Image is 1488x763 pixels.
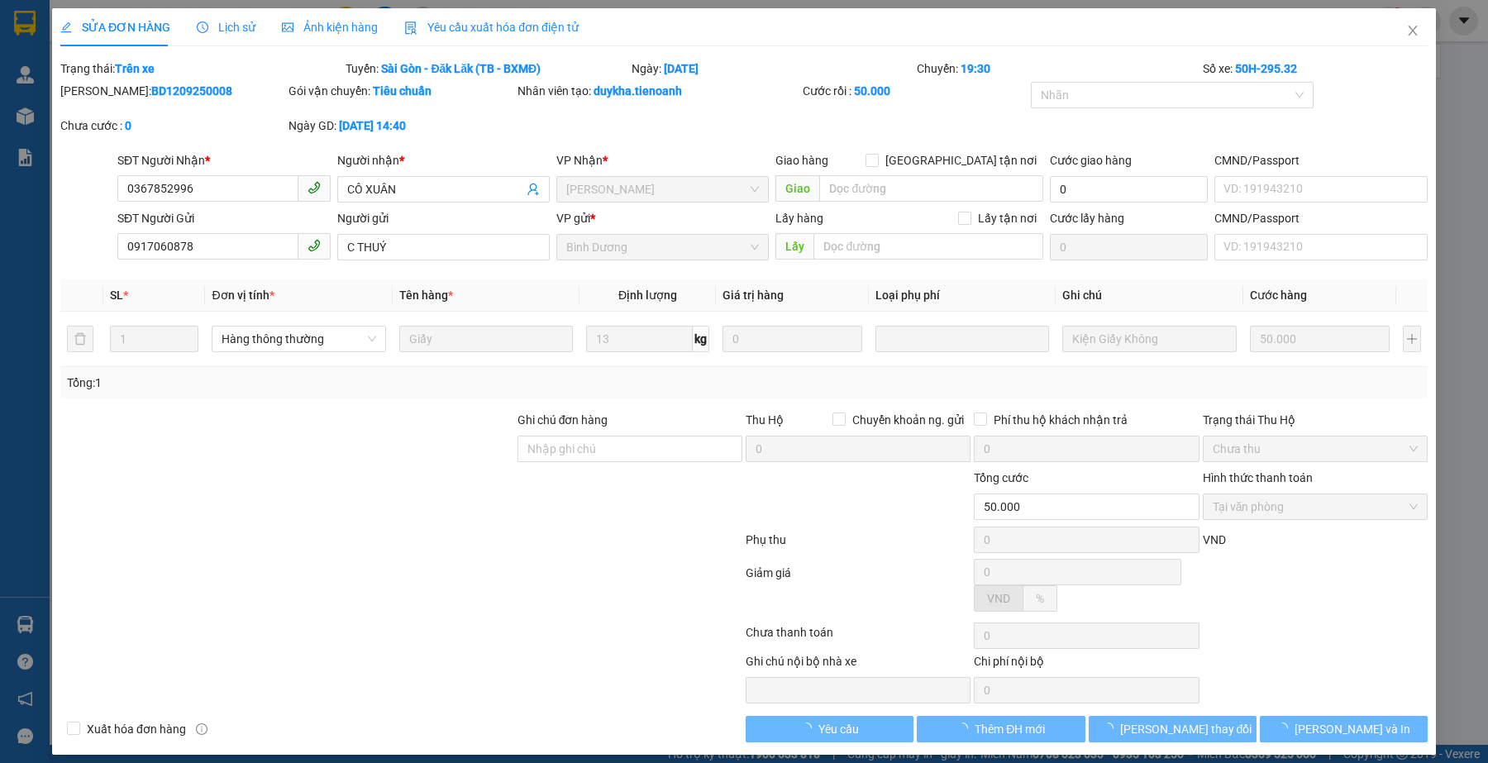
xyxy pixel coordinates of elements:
input: 0 [1250,326,1390,352]
span: Xuất hóa đơn hàng [80,720,193,738]
div: Giảm giá [744,564,972,619]
span: Yêu cầu xuất hóa đơn điện tử [404,21,579,34]
input: Dọc đường [819,175,1043,202]
span: % [1036,592,1044,605]
span: Ảnh kiện hàng [282,21,378,34]
label: Cước lấy hàng [1050,212,1124,225]
div: Chuyến: [915,60,1200,78]
span: phone [308,239,321,252]
div: Cước rồi : [803,82,1028,100]
div: Nhân viên tạo: [517,82,799,100]
span: Định lượng [618,289,677,302]
div: Chi phí nội bộ [974,652,1199,677]
input: VD: Bàn, Ghế [399,326,573,352]
label: Ghi chú đơn hàng [517,413,608,427]
input: Dọc đường [813,233,1043,260]
span: close [1406,24,1419,37]
th: Loại phụ phí [869,279,1056,312]
div: Trạng thái: [59,60,344,78]
div: Chưa cước : [60,117,285,135]
input: Cước giao hàng [1050,176,1208,203]
span: VND [987,592,1010,605]
div: Trạng thái Thu Hộ [1203,411,1428,429]
span: loading [1276,722,1295,734]
div: Tổng: 1 [67,374,575,392]
span: VND [1203,533,1226,546]
div: CMND/Passport [1214,209,1427,227]
b: [DATE] 14:40 [339,119,406,132]
span: Giao hàng [775,154,828,167]
span: clock-circle [197,21,208,33]
span: user-add [527,183,540,196]
span: phone [308,181,321,194]
span: edit [60,21,72,33]
b: Sài Gòn - Đăk Lăk (TB - BXMĐ) [381,62,541,75]
div: Chưa thanh toán [744,623,972,652]
span: loading [1102,722,1120,734]
b: Trên xe [115,62,155,75]
span: Lấy hàng [775,212,823,225]
span: SỬA ĐƠN HÀNG [60,21,170,34]
div: Người gửi [337,209,550,227]
div: Gói vận chuyển: [289,82,513,100]
label: Cước giao hàng [1050,154,1132,167]
input: Ghi chú đơn hàng [517,436,742,462]
button: Close [1390,8,1436,55]
span: [PERSON_NAME] và In [1295,720,1410,738]
span: Thêm ĐH mới [975,720,1045,738]
span: Chưa thu [1213,436,1418,461]
div: CMND/Passport [1214,151,1427,169]
b: 19:30 [961,62,990,75]
img: icon [404,21,417,35]
th: Ghi chú [1056,279,1242,312]
span: Giá trị hàng [723,289,784,302]
b: Tiêu chuẩn [373,84,432,98]
span: SL [110,289,123,302]
div: Tuyến: [344,60,629,78]
span: Lịch sử [197,21,255,34]
b: 50.000 [854,84,890,98]
span: Tổng cước [974,471,1028,484]
b: 0 [125,119,131,132]
span: [PERSON_NAME] thay đổi [1120,720,1252,738]
button: delete [67,326,93,352]
div: VP gửi [556,209,769,227]
span: Đơn vị tính [212,289,274,302]
span: loading [956,722,975,734]
span: Cư Kuin [566,177,759,202]
span: Yêu cầu [818,720,859,738]
div: Phụ thu [744,531,972,560]
span: Hàng thông thường [222,327,375,351]
span: Lấy tận nơi [971,209,1043,227]
span: loading [800,722,818,734]
span: [GEOGRAPHIC_DATA] tận nơi [879,151,1043,169]
div: Người nhận [337,151,550,169]
span: Cước hàng [1250,289,1307,302]
div: Số xe: [1201,60,1429,78]
button: plus [1403,326,1421,352]
b: 50H-295.32 [1235,62,1297,75]
input: Ghi Chú [1062,326,1236,352]
span: Tên hàng [399,289,453,302]
div: Ngày: [630,60,915,78]
button: [PERSON_NAME] thay đổi [1089,716,1257,742]
span: Tại văn phòng [1213,494,1418,519]
button: Yêu cầu [746,716,913,742]
span: info-circle [196,723,207,735]
span: Thu Hộ [746,413,784,427]
b: [DATE] [664,62,699,75]
span: Phí thu hộ khách nhận trả [987,411,1134,429]
button: [PERSON_NAME] và In [1260,716,1428,742]
span: picture [282,21,293,33]
input: Cước lấy hàng [1050,234,1208,260]
b: duykha.tienoanh [594,84,682,98]
b: BD1209250008 [151,84,232,98]
span: VP Nhận [556,154,603,167]
div: SĐT Người Nhận [117,151,330,169]
span: kg [693,326,709,352]
div: Ghi chú nội bộ nhà xe [746,652,971,677]
span: Chuyển khoản ng. gửi [846,411,971,429]
input: 0 [723,326,862,352]
span: Giao [775,175,819,202]
span: Lấy [775,233,813,260]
